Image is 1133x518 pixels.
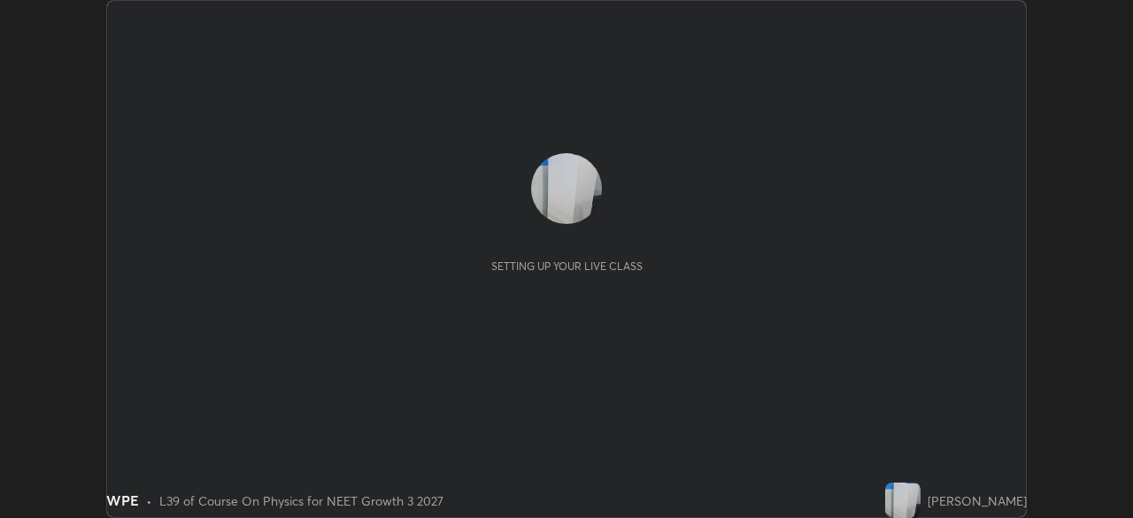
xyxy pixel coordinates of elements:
[106,490,139,511] div: WPE
[531,153,602,224] img: d21b9cef1397427589dad431d01d2c4e.jpg
[491,259,643,273] div: Setting up your live class
[928,491,1027,510] div: [PERSON_NAME]
[146,491,152,510] div: •
[885,483,921,518] img: d21b9cef1397427589dad431d01d2c4e.jpg
[159,491,443,510] div: L39 of Course On Physics for NEET Growth 3 2027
